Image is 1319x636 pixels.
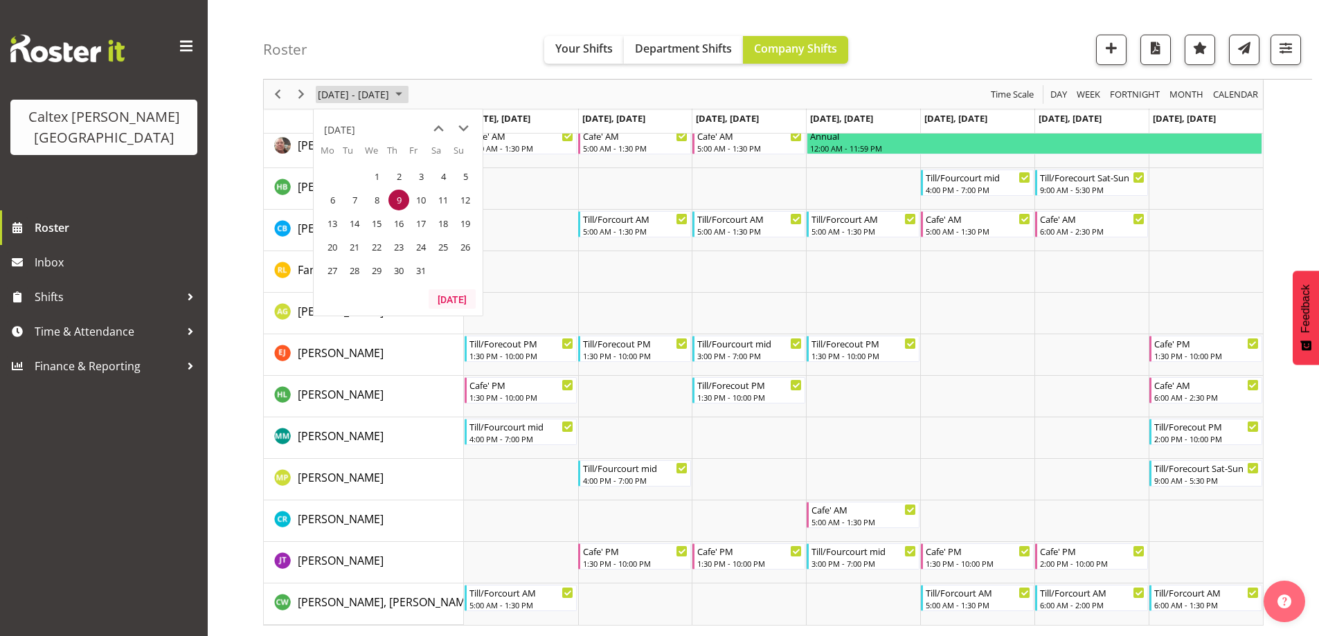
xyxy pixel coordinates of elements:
span: Tuesday, October 7, 2025 [344,190,365,210]
th: Th [387,144,409,165]
div: Wasley, Connor"s event - Till/Forcourt AM Begin From Monday, October 6, 2025 at 5:00:00 AM GMT+13... [465,585,577,611]
div: Braxton, Jeanette"s event - Annual Begin From Thursday, October 9, 2025 at 12:00:00 AM GMT+13:00 ... [807,128,1262,154]
div: 1:30 PM - 10:00 PM [697,558,802,569]
div: 6:00 AM - 2:30 PM [1154,392,1259,403]
span: [PERSON_NAME] [298,138,384,153]
div: Broome, Heath"s event - Till/Forecourt Sat-Sun Begin From Saturday, October 11, 2025 at 9:00:00 A... [1035,170,1148,196]
div: Caltex [PERSON_NAME][GEOGRAPHIC_DATA] [24,107,183,148]
div: Till/Forecout PM [469,336,574,350]
span: Department Shifts [635,41,732,56]
span: Roster [35,217,201,238]
div: Robertson, Christine"s event - Cafe' AM Begin From Thursday, October 9, 2025 at 5:00:00 AM GMT+13... [807,502,919,528]
span: [DATE], [DATE] [467,112,530,125]
a: [PERSON_NAME] [298,137,384,154]
div: Cafe' AM [697,129,802,143]
div: 2:00 PM - 10:00 PM [1040,558,1145,569]
div: Next [289,80,313,109]
div: Till/Forecourt Sat-Sun [1040,170,1145,184]
div: Pikari, Maia"s event - Till/Fourcourt mid Begin From Tuesday, October 7, 2025 at 4:00:00 PM GMT+1... [578,460,691,487]
button: Company Shifts [743,36,848,64]
span: Friday, October 10, 2025 [411,190,431,210]
td: Braxton, Jeanette resource [264,127,464,168]
div: Till/Forcourt AM [469,585,574,599]
span: Fortnight [1109,86,1161,103]
div: Johns, Erin"s event - Till/Forecout PM Begin From Thursday, October 9, 2025 at 1:30:00 PM GMT+13:... [807,336,919,362]
div: Mclaughlin, Mercedes"s event - Till/Fourcourt mid Begin From Monday, October 6, 2025 at 4:00:00 P... [465,419,577,445]
div: Till/Forcourt AM [583,212,688,226]
span: Wednesday, October 8, 2025 [366,190,387,210]
div: Wasley, Connor"s event - Till/Forcourt AM Begin From Saturday, October 11, 2025 at 6:00:00 AM GMT... [1035,585,1148,611]
span: Thursday, October 16, 2025 [388,213,409,234]
div: Till/Forecout PM [1154,419,1259,433]
a: [PERSON_NAME] [298,511,384,527]
th: Su [454,144,476,165]
button: Department Shifts [624,36,743,64]
div: Till/Forcourt AM [811,212,916,226]
div: 9:00 AM - 5:30 PM [1040,184,1145,195]
a: [PERSON_NAME] [298,179,384,195]
button: previous month [426,116,451,141]
button: Time Scale [989,86,1037,103]
span: [DATE], [DATE] [696,112,759,125]
div: 1:30 PM - 10:00 PM [469,350,574,361]
div: 4:00 PM - 7:00 PM [926,184,1030,195]
button: next month [451,116,476,141]
div: 1:30 PM - 10:00 PM [697,392,802,403]
div: Cafe' AM [583,129,688,143]
span: Tuesday, October 21, 2025 [344,237,365,257]
td: Grant, Adam resource [264,293,464,334]
div: Pikari, Maia"s event - Till/Forecourt Sat-Sun Begin From Sunday, October 12, 2025 at 9:00:00 AM G... [1149,460,1262,487]
span: Friday, October 24, 2025 [411,237,431,257]
span: Thursday, October 23, 2025 [388,237,409,257]
td: Broome, Heath resource [264,168,464,210]
div: Cafe' AM [1040,212,1145,226]
td: Thursday, October 9, 2025 [387,188,409,212]
a: Family, [PERSON_NAME] [298,262,422,278]
img: help-xxl-2.png [1277,594,1291,608]
div: 9:00 AM - 5:30 PM [1154,475,1259,486]
button: Send a list of all shifts for the selected filtered period to all rostered employees. [1229,35,1259,65]
div: Lewis, Hayden"s event - Cafe' PM Begin From Monday, October 6, 2025 at 1:30:00 PM GMT+13:00 Ends ... [465,377,577,403]
div: Previous [266,80,289,109]
div: Bullock, Christopher"s event - Till/Forcourt AM Begin From Tuesday, October 7, 2025 at 5:00:00 AM... [578,211,691,237]
span: [PERSON_NAME], [PERSON_NAME] [298,594,475,610]
div: Bullock, Christopher"s event - Till/Forcourt AM Begin From Wednesday, October 8, 2025 at 5:00:00 ... [692,211,805,237]
span: Shifts [35,287,180,307]
div: Braxton, Jeanette"s event - Cafe' AM Begin From Monday, October 6, 2025 at 5:00:00 AM GMT+13:00 E... [465,128,577,154]
div: Tredrea, John-Clywdd"s event - Cafe' PM Begin From Tuesday, October 7, 2025 at 1:30:00 PM GMT+13:... [578,543,691,570]
span: calendar [1212,86,1259,103]
div: Till/Fourcourt mid [583,461,688,475]
div: Cafe' PM [697,544,802,558]
button: Feedback - Show survey [1293,271,1319,365]
div: 3:00 PM - 7:00 PM [811,558,916,569]
div: 5:00 AM - 1:30 PM [469,143,574,154]
span: Monday, October 6, 2025 [322,190,343,210]
div: Lewis, Hayden"s event - Till/Forecout PM Begin From Wednesday, October 8, 2025 at 1:30:00 PM GMT+... [692,377,805,403]
span: Friday, October 3, 2025 [411,166,431,187]
span: Your Shifts [555,41,613,56]
div: Cafe' PM [1040,544,1145,558]
div: Cafe' AM [1154,378,1259,392]
a: [PERSON_NAME] [298,386,384,403]
button: Timeline Month [1167,86,1206,103]
div: Johns, Erin"s event - Till/Fourcourt mid Begin From Wednesday, October 8, 2025 at 3:00:00 PM GMT+... [692,336,805,362]
a: [PERSON_NAME] [298,552,384,569]
button: Fortnight [1108,86,1163,103]
div: Wasley, Connor"s event - Till/Forcourt AM Begin From Friday, October 10, 2025 at 5:00:00 AM GMT+1... [921,585,1034,611]
div: Till/Forecout PM [583,336,688,350]
span: Wednesday, October 29, 2025 [366,260,387,281]
button: Timeline Day [1048,86,1070,103]
td: Pikari, Maia resource [264,459,464,500]
span: Time & Attendance [35,321,180,342]
div: Johns, Erin"s event - Cafe' PM Begin From Sunday, October 12, 2025 at 1:30:00 PM GMT+13:00 Ends A... [1149,336,1262,362]
th: Mo [321,144,343,165]
button: Add a new shift [1096,35,1127,65]
th: We [365,144,387,165]
div: title [324,116,355,144]
td: Johns, Erin resource [264,334,464,376]
span: Saturday, October 18, 2025 [433,213,454,234]
div: Braxton, Jeanette"s event - Cafe' AM Begin From Wednesday, October 8, 2025 at 5:00:00 AM GMT+13:0... [692,128,805,154]
span: [DATE], [DATE] [1153,112,1216,125]
div: 6:00 AM - 2:00 PM [1040,599,1145,610]
td: Family, Lewis resource [264,251,464,293]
